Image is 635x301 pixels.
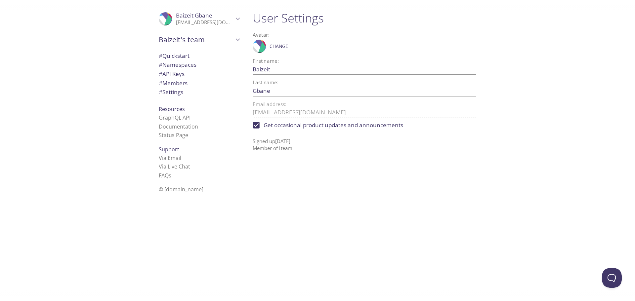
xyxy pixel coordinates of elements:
div: Members [153,79,245,88]
iframe: Help Scout Beacon - Open [602,268,622,288]
a: GraphQL API [159,114,190,121]
span: # [159,52,162,59]
div: Namespaces [153,60,245,69]
span: Get occasional product updates and announcements [264,121,403,130]
label: Email address: [253,102,286,107]
a: Documentation [159,123,198,130]
button: Change [268,41,290,52]
span: Resources [159,105,185,113]
span: © [DOMAIN_NAME] [159,186,203,193]
a: FAQ [159,172,171,179]
p: Signed up [DATE] Member of 1 team [253,132,476,152]
span: Baizeit Gbane [176,12,212,19]
span: s [169,172,171,179]
span: # [159,88,162,96]
div: Team Settings [153,88,245,97]
label: Avatar: [253,32,449,37]
div: Baizeit's team [153,31,245,48]
div: Baizeit Gbane [153,8,245,30]
span: Namespaces [159,61,196,68]
span: # [159,61,162,68]
span: API Keys [159,70,185,78]
a: Via Email [159,154,181,162]
p: [EMAIL_ADDRESS][DOMAIN_NAME] [176,19,233,26]
span: Members [159,79,188,87]
a: Status Page [159,132,188,139]
h1: User Settings [253,11,476,25]
span: Change [270,42,288,50]
div: API Keys [153,69,245,79]
label: First name: [253,58,279,63]
span: Baizeit's team [159,35,233,44]
div: Quickstart [153,51,245,60]
span: Quickstart [159,52,190,59]
span: # [159,70,162,78]
span: Settings [159,88,183,96]
span: Support [159,146,179,153]
a: Via Live Chat [159,163,190,170]
span: # [159,79,162,87]
label: Last name: [253,80,278,85]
